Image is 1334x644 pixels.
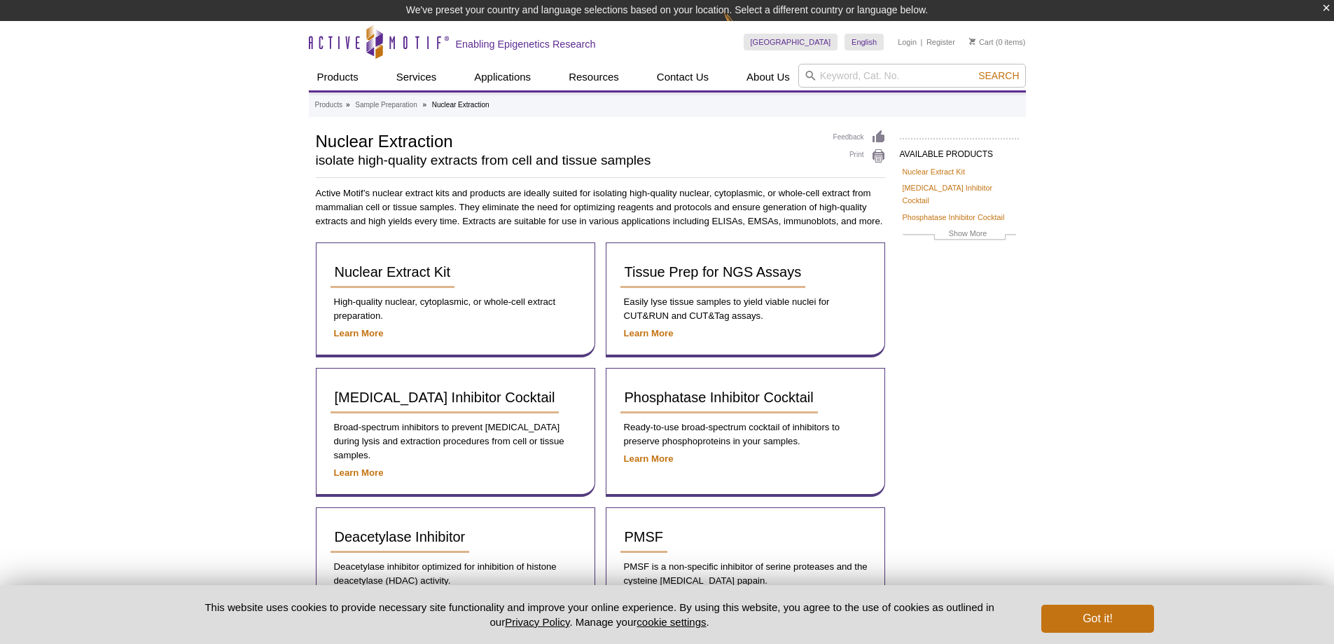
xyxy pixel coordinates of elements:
a: Phosphatase Inhibitor Cocktail [903,211,1005,224]
p: Deacetylase inhibitor optimized for inhibition of histone deacetylase (HDAC) activity. [331,560,581,588]
p: High-quality nuclear, cytoplasmic, or whole-cell extract preparation. [331,295,581,323]
a: Tissue Prep for NGS Assays [620,257,806,288]
span: Deacetylase Inhibitor [335,529,466,544]
a: Applications [466,64,539,90]
a: Sample Preparation [355,99,417,111]
h1: Nuclear Extraction [316,130,819,151]
a: [MEDICAL_DATA] Inhibitor Cocktail [903,181,1016,207]
h2: isolate high-quality extracts from cell and tissue samples [316,154,819,167]
a: PMSF [620,522,668,553]
button: Search [974,69,1023,82]
li: (0 items) [969,34,1026,50]
a: Privacy Policy [505,616,569,628]
span: [MEDICAL_DATA] Inhibitor Cocktail [335,390,555,405]
img: Change Here [723,11,760,43]
span: Search [978,70,1019,81]
a: Learn More [334,467,384,478]
a: Learn More [334,328,384,338]
a: English [845,34,884,50]
li: Nuclear Extraction [432,101,489,109]
button: Got it! [1041,605,1153,633]
img: Your Cart [969,38,975,45]
a: Products [315,99,342,111]
li: » [422,101,426,109]
h2: AVAILABLE PRODUCTS [900,138,1019,163]
p: Ready-to-use broad-spectrum cocktail of inhibitors to preserve phosphoproteins in your samples. [620,420,870,448]
p: Active Motif’s nuclear extract kits and products are ideally suited for isolating high-quality nu... [316,186,886,228]
p: Broad-spectrum inhibitors to prevent [MEDICAL_DATA] during lysis and extraction procedures from c... [331,420,581,463]
a: Products [309,64,367,90]
a: Feedback [833,130,886,145]
a: Nuclear Extract Kit [903,165,965,178]
a: Register [926,37,955,47]
input: Keyword, Cat. No. [798,64,1026,88]
a: Show More [903,227,1016,243]
span: Nuclear Extract Kit [335,264,451,280]
h2: Enabling Epigenetics Research [456,38,596,50]
a: Cart [969,37,994,47]
li: » [346,101,350,109]
a: Login [898,37,917,47]
a: [GEOGRAPHIC_DATA] [744,34,838,50]
a: Phosphatase Inhibitor Cocktail [620,383,818,413]
a: Learn More [624,328,674,338]
p: Easily lyse tissue samples to yield viable nuclei for CUT&RUN and CUT&Tag assays. [620,295,870,323]
a: Contact Us [648,64,717,90]
li: | [921,34,923,50]
a: Print [833,149,886,164]
p: This website uses cookies to provide necessary site functionality and improve your online experie... [181,600,1019,629]
a: Deacetylase Inhibitor [331,522,470,553]
a: [MEDICAL_DATA] Inhibitor Cocktail [331,383,560,413]
span: PMSF [625,529,664,544]
p: PMSF is a non-specific inhibitor of serine proteases and the cysteine [MEDICAL_DATA] papain. [620,560,870,588]
span: Phosphatase Inhibitor Cocktail [625,390,814,405]
a: About Us [738,64,798,90]
a: Resources [560,64,627,90]
span: Tissue Prep for NGS Assays [625,264,802,280]
button: cookie settings [637,616,706,628]
a: Nuclear Extract Kit [331,257,455,288]
a: Services [388,64,445,90]
a: Learn More [624,453,674,464]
